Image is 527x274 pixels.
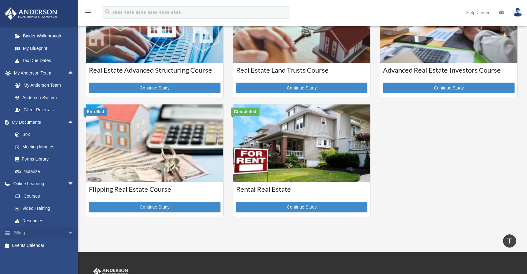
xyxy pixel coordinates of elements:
[4,116,83,128] a: My Documentsarrow_drop_up
[9,30,83,42] a: Binder Walkthrough
[9,104,83,116] a: Client Referrals
[9,190,80,202] a: Courses
[9,165,83,178] a: Notarize
[68,227,80,240] span: arrow_drop_down
[236,65,368,81] h3: Real Estate Land Trusts Course
[513,8,522,17] img: User Pic
[84,108,107,116] div: Enrolled
[4,178,83,190] a: Online Learningarrow_drop_down
[236,83,368,93] a: Continue Study
[9,141,83,153] a: Meeting Minutes
[84,9,92,16] i: menu
[383,83,515,93] a: Continue Study
[89,185,220,200] h3: Flipping Real Estate Course
[89,65,220,81] h3: Real Estate Advanced Structuring Course
[84,11,92,16] a: menu
[3,7,59,20] img: Anderson Advisors Platinum Portal
[68,178,80,190] span: arrow_drop_down
[9,42,83,55] a: My Blueprint
[236,202,368,212] a: Continue Study
[4,239,83,252] a: Events Calendar
[4,67,83,79] a: My Anderson Teamarrow_drop_up
[9,202,83,215] a: Video Training
[9,153,83,166] a: Forms Library
[9,214,83,227] a: Resources
[503,234,516,248] a: vertical_align_top
[9,128,83,141] a: Box
[68,67,80,79] span: arrow_drop_up
[68,116,80,129] span: arrow_drop_up
[104,8,111,15] i: search
[231,108,259,116] div: Completed
[383,65,515,81] h3: Advanced Real Estate Investors Course
[4,227,83,239] a: Billingarrow_drop_down
[9,79,83,92] a: My Anderson Team
[89,83,220,93] a: Continue Study
[236,185,368,200] h3: Rental Real Estate
[9,55,83,67] a: Tax Due Dates
[89,202,220,212] a: Continue Study
[506,237,513,244] i: vertical_align_top
[9,91,83,104] a: Anderson System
